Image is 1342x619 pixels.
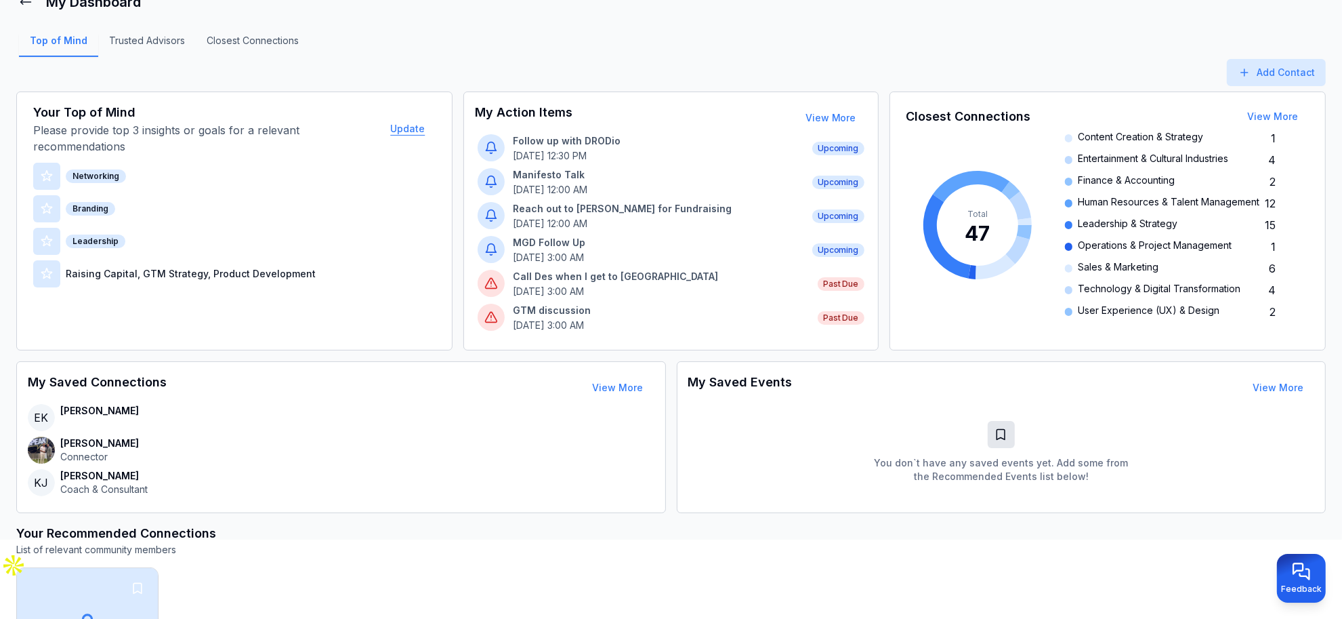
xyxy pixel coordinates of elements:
span: 15 [1265,217,1276,233]
span: Upcoming [812,176,864,189]
p: [PERSON_NAME] [60,469,148,483]
h3: Your Top of Mind [33,103,377,122]
span: Past Due [818,311,864,325]
span: Content Creation & Strategy [1078,130,1203,146]
h3: My Saved Connections [28,373,167,403]
p: [PERSON_NAME] [60,437,139,450]
p: Please provide top 3 insights or goals for a relevant recommendations [33,122,377,155]
h3: Closest Connections [906,107,1031,126]
span: Upcoming [812,142,864,155]
p: Coach & Consultant [60,483,148,496]
p: [DATE] 12:30 PM [513,149,803,163]
span: 4 [1269,152,1276,168]
tspan: 47 [965,221,990,245]
p: Raising Capital, GTM Strategy, Product Development [66,267,316,281]
div: Branding [66,202,115,216]
button: Update [379,115,436,142]
div: Leadership [66,235,125,248]
span: 2 [1270,304,1276,320]
p: [PERSON_NAME] [60,404,139,418]
img: contact-avatar [28,437,55,464]
span: Leadership & Strategy [1078,217,1177,233]
p: [DATE] 12:00 AM [513,217,803,231]
p: [DATE] 3:00 AM [513,251,803,264]
p: Reach out to [PERSON_NAME] for Fundraising [513,202,803,216]
span: Entertainment & Cultural Industries [1078,152,1228,168]
p: Connector [60,450,139,464]
span: 6 [1270,260,1276,277]
span: User Experience (UX) & Design [1078,304,1219,320]
p: [DATE] 12:00 AM [513,183,803,197]
span: EK [28,404,55,431]
span: 1 [1272,130,1276,146]
span: Upcoming [812,243,864,257]
button: View More [582,374,654,401]
span: Human Resources & Talent Management [1078,195,1259,212]
button: Add Contact [1227,59,1326,86]
p: Follow up with DRODio [513,134,803,148]
span: Past Due [818,277,864,291]
p: GTM discussion [513,304,809,317]
p: Manifesto Talk [513,168,803,182]
span: 4 [1269,282,1276,298]
div: Networking [66,169,126,183]
span: Technology & Digital Transformation [1078,282,1240,298]
tspan: Total [967,209,988,219]
p: [DATE] 3:00 AM [513,319,809,332]
button: View More [1242,374,1314,401]
a: Top of Mind [19,34,98,57]
h3: Your Recommended Connections [16,524,1326,543]
p: MGD Follow Up [513,236,803,249]
a: Trusted Advisors [98,34,196,57]
span: Feedback [1281,584,1322,595]
p: Call Des when I get to [GEOGRAPHIC_DATA] [513,270,809,283]
a: View More [1253,382,1303,393]
span: Upcoming [812,209,864,223]
span: KJ [28,469,55,496]
span: Finance & Accounting [1078,174,1175,190]
p: You don`t have any saved events yet. Add some from the Recommended Events list below! [866,456,1137,483]
span: 1 [1272,239,1276,255]
h3: My Saved Events [688,373,793,403]
p: [DATE] 3:00 AM [513,285,809,298]
a: Closest Connections [196,34,310,57]
h3: My Action Items [475,103,572,133]
span: Operations & Project Management [1078,239,1232,255]
span: 12 [1265,195,1276,212]
span: 2 [1270,174,1276,190]
button: View More [1236,103,1309,130]
span: Sales & Marketing [1078,260,1158,277]
button: View More [795,104,867,132]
